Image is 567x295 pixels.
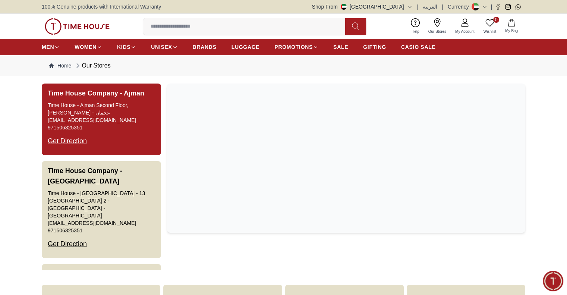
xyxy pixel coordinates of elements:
[75,43,97,51] span: WOMEN
[505,4,511,10] a: Instagram
[74,61,110,70] div: Our Stores
[42,40,60,54] a: MEN
[117,40,136,54] a: KIDS
[409,29,422,34] span: Help
[501,18,522,35] button: My Bag
[48,269,155,279] h3: Time House Company - Al Barsha
[407,17,424,36] a: Help
[48,234,87,254] div: Get Direction
[48,166,155,186] h3: Time House Company - [GEOGRAPHIC_DATA]
[491,3,492,10] span: |
[481,29,499,34] span: Wishlist
[48,227,82,234] a: 971506325351
[448,3,472,10] div: Currency
[42,3,161,10] span: 100% Genuine products with International Warranty
[401,40,436,54] a: CASIO SALE
[42,43,54,51] span: MEN
[423,3,437,10] button: العربية
[45,18,110,35] img: ...
[479,17,501,36] a: 0Wishlist
[193,43,217,51] span: BRANDS
[231,40,260,54] a: LUGGAGE
[117,43,130,51] span: KIDS
[495,4,501,10] a: Facebook
[48,88,144,98] h3: Time House Company - Ajman
[151,40,177,54] a: UNISEX
[193,40,217,54] a: BRANDS
[274,40,318,54] a: PROMOTIONS
[425,29,449,34] span: Our Stores
[452,29,478,34] span: My Account
[442,3,443,10] span: |
[48,101,155,116] div: Time House - Ajman Second Floor, [PERSON_NAME] - عجمان
[151,43,172,51] span: UNISEX
[49,62,71,69] a: Home
[42,161,161,258] button: Time House Company - [GEOGRAPHIC_DATA]Time House - [GEOGRAPHIC_DATA] - 13 [GEOGRAPHIC_DATA] 2 - [...
[48,189,155,219] div: Time House - [GEOGRAPHIC_DATA] - 13 [GEOGRAPHIC_DATA] 2 - [GEOGRAPHIC_DATA] - [GEOGRAPHIC_DATA]
[341,4,347,10] img: United Arab Emirates
[48,131,87,151] div: Get Direction
[48,124,82,131] a: 971506325351
[48,219,136,227] a: [EMAIL_ADDRESS][DOMAIN_NAME]
[515,4,521,10] a: Whatsapp
[363,40,386,54] a: GIFTING
[363,43,386,51] span: GIFTING
[274,43,313,51] span: PROMOTIONS
[333,43,348,51] span: SALE
[312,3,413,10] button: Shop From[GEOGRAPHIC_DATA]
[333,40,348,54] a: SALE
[543,271,563,291] div: Chat Widget
[42,55,525,76] nav: Breadcrumb
[231,43,260,51] span: LUGGAGE
[401,43,436,51] span: CASIO SALE
[493,17,499,23] span: 0
[424,17,451,36] a: Our Stores
[75,40,102,54] a: WOMEN
[417,3,419,10] span: |
[48,116,136,124] a: [EMAIL_ADDRESS][DOMAIN_NAME]
[42,84,161,155] button: Time House Company - AjmanTime House - Ajman Second Floor, [PERSON_NAME] - عجمان[EMAIL_ADDRESS][D...
[502,28,521,34] span: My Bag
